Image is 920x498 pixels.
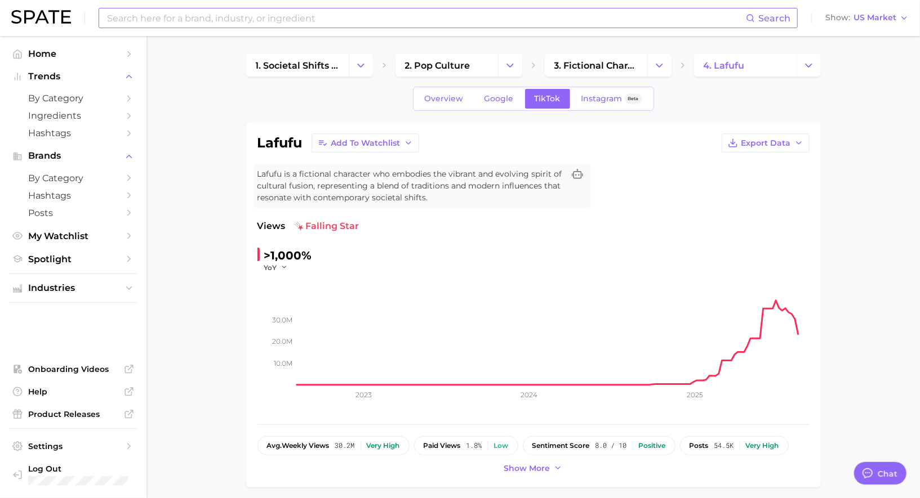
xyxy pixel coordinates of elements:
a: Spotlight [9,250,137,268]
span: Overview [425,94,464,104]
span: Lafufu is a fictional character who embodies the vibrant and evolving spirit of cultural fusion, ... [257,168,564,204]
a: 1. societal shifts & culture [246,54,349,77]
span: Instagram [581,94,623,104]
a: by Category [9,169,137,187]
tspan: 30.0m [272,316,292,324]
span: TikTok [535,94,561,104]
span: Show [825,15,850,21]
a: Home [9,45,137,62]
span: posts [690,442,709,450]
div: Low [494,442,509,450]
tspan: 2025 [687,391,703,399]
img: falling star [295,222,304,231]
span: paid views [424,442,461,450]
span: 30.2m [335,442,355,450]
span: Hashtags [28,128,118,138]
span: Trends [28,71,118,82]
span: by Category [28,93,118,104]
button: ShowUS Market [823,11,912,25]
input: Search here for a brand, industry, or ingredient [106,8,746,28]
img: SPATE [11,10,71,24]
div: Very high [746,442,779,450]
span: Settings [28,441,118,451]
button: sentiment score8.0 / 10Positive [523,436,675,455]
a: by Category [9,89,137,107]
span: Show more [504,464,550,473]
button: Brands [9,147,137,164]
span: Product Releases [28,409,118,419]
span: Hashtags [28,190,118,201]
span: Brands [28,151,118,161]
button: Add to Watchlist [312,133,419,152]
button: Change Category [797,54,821,77]
a: InstagramBeta [572,89,652,109]
span: 2. pop culture [405,60,470,71]
a: Product Releases [9,406,137,423]
button: Trends [9,68,137,85]
span: Industries [28,283,118,293]
span: Views [257,219,286,233]
abbr: average [267,441,282,450]
span: 1.8% [466,442,482,450]
button: Export Data [722,133,810,152]
button: paid views1.8%Low [414,436,518,455]
span: Add to Watchlist [331,138,401,148]
button: Change Category [498,54,522,77]
a: Log out. Currently logged in with e-mail mathilde@spate.nyc. [9,460,137,489]
tspan: 2024 [521,391,537,399]
a: 2. pop culture [395,54,498,77]
span: Help [28,387,118,397]
h1: lafufu [257,136,303,150]
a: 4. lafufu [694,54,797,77]
a: 3. fictional characters [545,54,647,77]
button: Change Category [647,54,672,77]
span: 1. societal shifts & culture [256,60,339,71]
span: 3. fictional characters [554,60,638,71]
span: Search [758,13,790,24]
a: Help [9,383,137,400]
span: Export Data [741,138,791,148]
a: My Watchlist [9,227,137,245]
a: Google [475,89,523,109]
span: Google [485,94,514,104]
span: US Market [854,15,896,21]
button: avg.weekly views30.2mVery high [257,436,410,455]
span: Beta [628,94,639,104]
button: YoY [264,263,288,272]
span: sentiment score [532,442,590,450]
span: 54.5k [714,442,734,450]
a: TikTok [525,89,570,109]
span: Ingredients [28,110,118,121]
tspan: 2023 [355,391,371,399]
a: Onboarding Videos [9,361,137,378]
span: weekly views [267,442,330,450]
span: by Category [28,173,118,183]
span: falling star [295,219,359,233]
tspan: 20.0m [272,337,292,346]
span: Spotlight [28,254,118,264]
a: Overview [415,89,473,109]
span: 8.0 / 10 [595,442,627,450]
a: Settings [9,438,137,455]
a: Hashtags [9,124,137,142]
div: Positive [639,442,666,450]
a: Ingredients [9,107,137,124]
span: 4. lafufu [704,60,745,71]
span: My Watchlist [28,231,118,241]
div: Very high [367,442,400,450]
button: posts54.5kVery high [680,436,789,455]
span: Onboarding Videos [28,364,118,374]
button: Industries [9,280,137,297]
button: Show more [501,461,566,476]
a: Posts [9,204,137,222]
a: Hashtags [9,187,137,204]
span: YoY [264,263,277,272]
span: Log Out [28,464,128,474]
span: >1,000% [264,249,312,262]
span: Posts [28,208,118,218]
tspan: 10.0m [274,359,292,367]
button: Change Category [349,54,373,77]
span: Home [28,48,118,59]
